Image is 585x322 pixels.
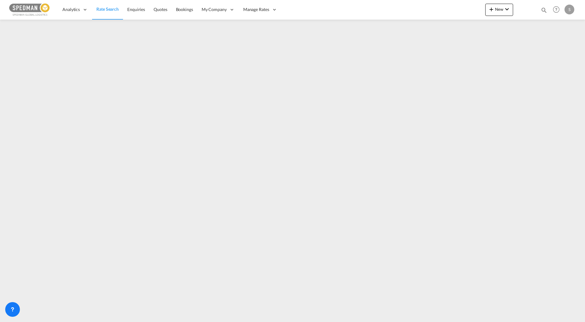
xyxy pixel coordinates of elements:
[127,7,145,12] span: Enquiries
[541,7,547,13] md-icon: icon-magnify
[485,4,513,16] button: icon-plus 400-fgNewicon-chevron-down
[154,7,167,12] span: Quotes
[62,6,80,13] span: Analytics
[565,5,574,14] div: S
[488,7,511,12] span: New
[551,4,561,15] span: Help
[541,7,547,16] div: icon-magnify
[551,4,565,15] div: Help
[243,6,269,13] span: Manage Rates
[176,7,193,12] span: Bookings
[96,6,119,12] span: Rate Search
[202,6,227,13] span: My Company
[503,6,511,13] md-icon: icon-chevron-down
[488,6,495,13] md-icon: icon-plus 400-fg
[9,3,50,17] img: c12ca350ff1b11efb6b291369744d907.png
